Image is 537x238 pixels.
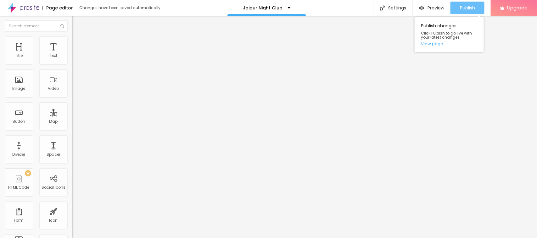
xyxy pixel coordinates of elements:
[42,185,65,190] div: Social Icons
[460,5,475,10] span: Publish
[50,53,57,58] div: Text
[72,16,537,238] iframe: Editor
[380,5,385,11] img: Icone
[415,17,484,52] div: Publish changes
[419,5,424,11] img: view-1.svg
[13,119,25,124] div: Button
[42,6,73,10] div: Page editor
[47,152,60,157] div: Spacer
[49,119,58,124] div: Map
[48,86,59,91] div: Video
[428,5,444,10] span: Preview
[49,218,58,223] div: Icon
[5,20,68,32] input: Search element
[15,53,23,58] div: Title
[421,31,478,39] span: Click Publish to go live with your latest changes.
[13,152,25,157] div: Divider
[13,86,25,91] div: Image
[413,2,450,14] button: Preview
[60,24,64,28] img: Icone
[450,2,484,14] button: Publish
[421,42,478,46] a: View page
[14,218,24,223] div: Form
[507,5,528,10] span: Upgrade
[243,6,283,10] p: Jaipur Night Club
[79,6,160,10] div: Changes have been saved automatically
[8,185,30,190] div: HTML Code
